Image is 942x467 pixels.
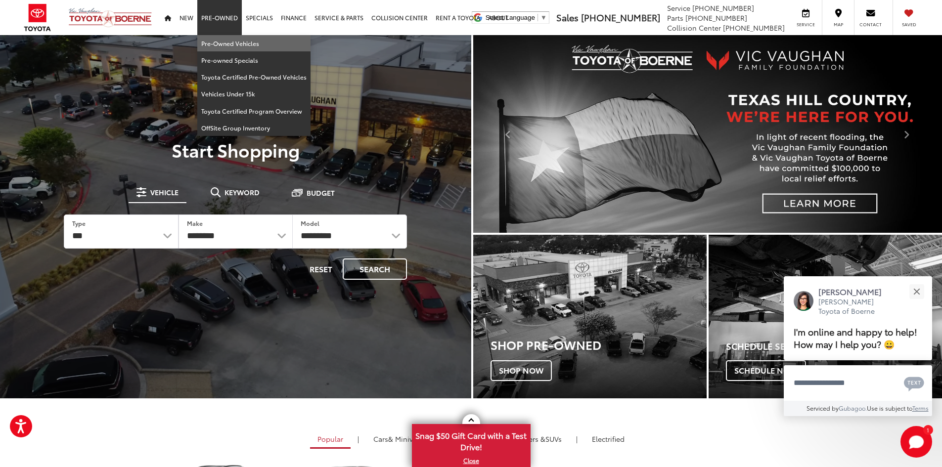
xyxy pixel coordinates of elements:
[473,235,707,398] a: Shop Pre-Owned Shop Now
[784,276,932,416] div: Close[PERSON_NAME][PERSON_NAME] Toyota of BoerneI'm online and happy to help! How may I help you?...
[366,430,429,447] a: Cars
[473,55,543,213] button: Click to view previous picture.
[581,11,660,24] span: [PHONE_NUMBER]
[197,69,311,85] a: Toyota Certified Pre-Owned Vehicles
[197,52,311,69] a: Pre-owned Specials
[473,235,707,398] div: Toyota
[310,430,351,449] a: Popular
[540,14,547,21] span: ▼
[388,434,421,444] span: & Minivan
[872,55,942,213] button: Click to view next picture.
[301,219,319,227] label: Model
[197,120,311,136] a: OffSite Group Inventory
[491,360,552,381] span: Shop Now
[794,325,917,350] span: I'm online and happy to help! How may I help you? 😀
[486,14,547,21] a: Select Language​
[538,14,538,21] span: ​
[784,365,932,401] textarea: Type your message
[904,376,924,391] svg: Text
[906,281,927,302] button: Close
[726,341,942,351] h4: Schedule Service
[667,13,683,23] span: Parts
[912,404,929,412] a: Terms
[726,360,806,381] span: Schedule Now
[307,189,335,196] span: Budget
[187,219,203,227] label: Make
[301,258,341,280] button: Reset
[900,426,932,458] button: Toggle Chat Window
[685,13,747,23] span: [PHONE_NUMBER]
[867,404,912,412] span: Use is subject to
[343,258,407,280] button: Search
[692,3,754,13] span: [PHONE_NUMBER]
[723,23,785,33] span: [PHONE_NUMBER]
[709,235,942,398] div: Toyota
[150,189,179,196] span: Vehicle
[807,404,839,412] span: Serviced by
[574,434,580,444] li: |
[818,286,892,297] p: [PERSON_NAME]
[491,338,707,351] h3: Shop Pre-Owned
[795,21,817,28] span: Service
[197,103,311,120] a: Toyota Certified Program Overview
[709,235,942,398] a: Schedule Service Schedule Now
[68,7,152,28] img: Vic Vaughan Toyota of Boerne
[486,14,535,21] span: Select Language
[927,427,929,432] span: 1
[224,189,260,196] span: Keyword
[859,21,882,28] span: Contact
[818,297,892,316] p: [PERSON_NAME] Toyota of Boerne
[197,85,311,102] a: Vehicles Under 15k
[197,35,311,52] a: Pre-Owned Vehicles
[413,425,530,455] span: Snag $50 Gift Card with a Test Drive!
[667,3,690,13] span: Service
[667,23,721,33] span: Collision Center
[494,430,569,447] a: SUVs
[355,434,361,444] li: |
[827,21,849,28] span: Map
[556,11,579,24] span: Sales
[839,404,867,412] a: Gubagoo.
[584,430,632,447] a: Electrified
[900,426,932,458] svg: Start Chat
[901,372,927,394] button: Chat with SMS
[72,219,86,227] label: Type
[898,21,920,28] span: Saved
[42,140,430,160] p: Start Shopping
